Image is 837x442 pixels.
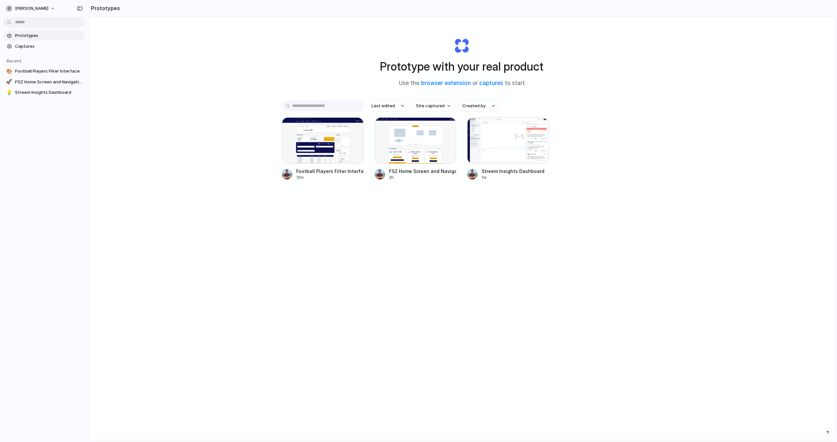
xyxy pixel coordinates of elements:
[375,117,456,180] a: FSZ Home Screen and NavigationFSZ Home Screen and Navigation3h
[6,79,12,85] div: 🚀
[416,103,445,109] span: Site captured
[282,117,364,180] a: Football Players Filter InterfaceFootball Players Filter Interface13m
[296,175,364,180] div: 13m
[482,168,544,175] div: Streem Insights Dashboard
[15,68,82,75] span: Football Players Filter Interface
[479,80,503,86] a: captures
[399,79,525,88] span: Use the or to start
[421,80,471,86] a: browser extension
[6,89,12,96] div: 💡
[15,32,82,39] span: Prototypes
[296,168,364,175] div: Football Players Filter Interface
[389,168,456,175] div: FSZ Home Screen and Navigation
[3,42,85,51] a: Captures
[15,79,82,85] span: FSZ Home Screen and Navigation
[7,58,22,63] span: Recent
[3,88,85,97] a: 💡Streem Insights Dashboard
[371,103,395,109] span: Last edited
[3,31,85,41] a: Prototypes
[3,3,59,14] button: [PERSON_NAME]
[467,117,549,180] a: Streem Insights DashboardStreem Insights Dashboard1w
[389,175,456,180] div: 3h
[380,58,543,75] h1: Prototype with your real product
[3,66,85,76] a: 🎨Football Players Filter Interface
[15,89,82,96] span: Streem Insights Dashboard
[88,4,120,12] h2: Prototypes
[15,5,48,12] span: [PERSON_NAME]
[462,103,486,109] span: Created by
[482,175,544,180] div: 1w
[6,68,12,75] div: 🎨
[367,100,408,111] button: Last edited
[458,100,499,111] button: Created by
[15,43,82,50] span: Captures
[412,100,454,111] button: Site captured
[3,77,85,87] a: 🚀FSZ Home Screen and Navigation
